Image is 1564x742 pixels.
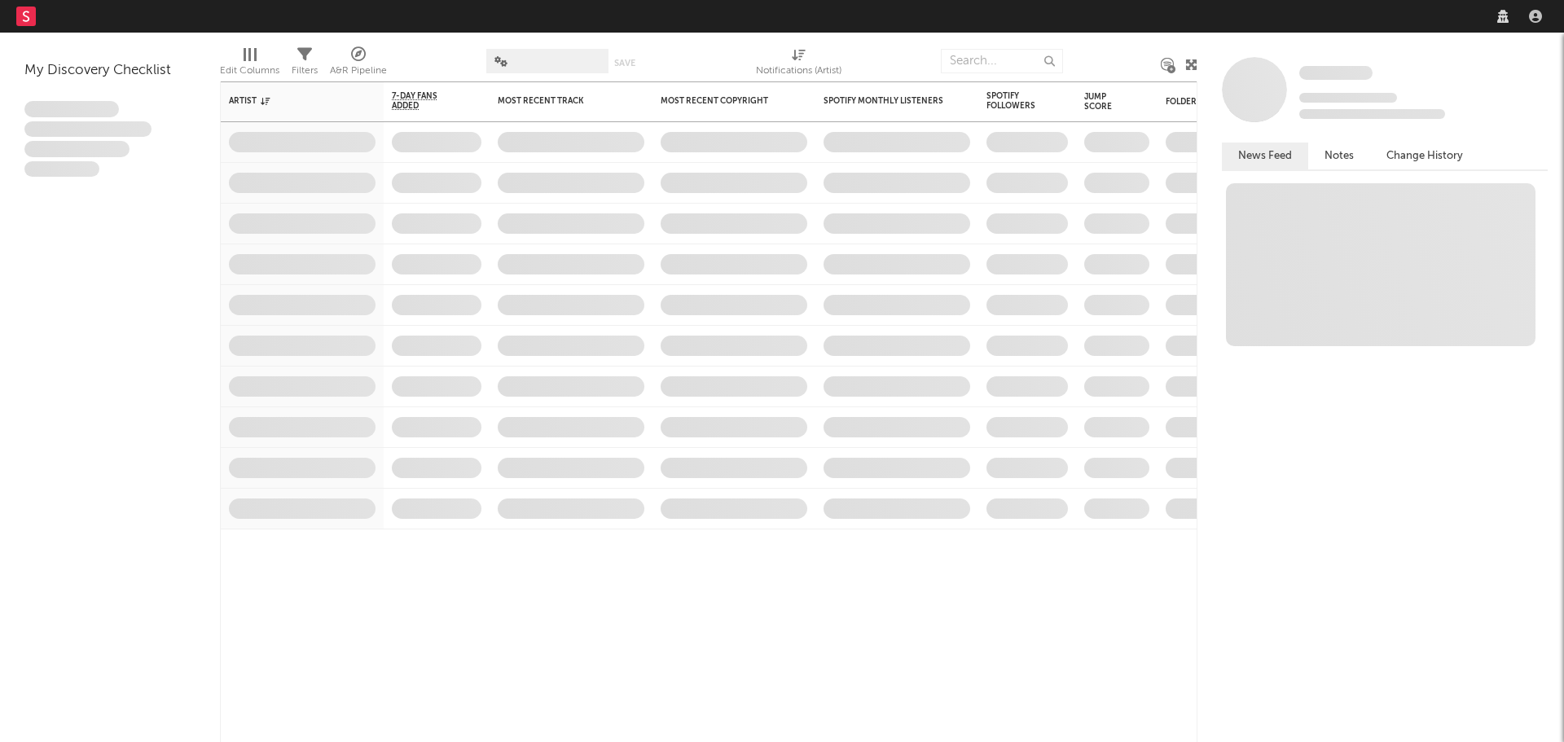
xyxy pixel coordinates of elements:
[756,41,841,88] div: Notifications (Artist)
[330,61,387,81] div: A&R Pipeline
[24,141,130,157] span: Praesent ac interdum
[24,121,152,138] span: Integer aliquet in purus et
[824,96,946,106] div: Spotify Monthly Listeners
[24,101,119,117] span: Lorem ipsum dolor
[330,41,387,88] div: A&R Pipeline
[756,61,841,81] div: Notifications (Artist)
[941,49,1063,73] input: Search...
[1299,65,1373,81] a: Some Artist
[292,41,318,88] div: Filters
[614,59,635,68] button: Save
[1299,109,1445,119] span: 0 fans last week
[1299,93,1397,103] span: Tracking Since: [DATE]
[1308,143,1370,169] button: Notes
[229,96,351,106] div: Artist
[1299,66,1373,80] span: Some Artist
[24,161,99,178] span: Aliquam viverra
[292,61,318,81] div: Filters
[661,96,783,106] div: Most Recent Copyright
[220,41,279,88] div: Edit Columns
[1222,143,1308,169] button: News Feed
[986,91,1043,111] div: Spotify Followers
[392,91,457,111] span: 7-Day Fans Added
[1084,92,1125,112] div: Jump Score
[1166,97,1288,107] div: Folders
[220,61,279,81] div: Edit Columns
[24,61,195,81] div: My Discovery Checklist
[498,96,620,106] div: Most Recent Track
[1370,143,1479,169] button: Change History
